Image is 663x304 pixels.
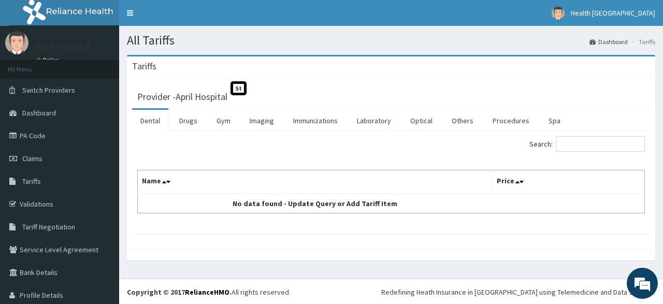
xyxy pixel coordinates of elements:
[540,110,569,132] a: Spa
[138,170,493,194] th: Name
[36,42,91,51] p: April Hospital
[171,110,206,132] a: Drugs
[22,108,56,118] span: Dashboard
[230,81,247,95] span: St
[36,56,61,64] a: Online
[571,8,655,18] span: Health [GEOGRAPHIC_DATA]
[493,170,645,194] th: Price
[285,110,346,132] a: Immunizations
[443,110,482,132] a: Others
[127,287,232,297] strong: Copyright © 2017 .
[381,287,655,297] div: Redefining Heath Insurance in [GEOGRAPHIC_DATA] using Telemedicine and Data Science!
[529,136,645,152] label: Search:
[22,177,41,186] span: Tariffs
[137,92,227,102] h3: Provider - April Hospital
[138,194,493,213] td: No data found - Update Query or Add Tariff Item
[349,110,399,132] a: Laboratory
[208,110,239,132] a: Gym
[132,110,168,132] a: Dental
[185,287,229,297] a: RelianceHMO
[132,62,156,71] h3: Tariffs
[22,222,75,231] span: Tariff Negotiation
[22,85,75,95] span: Switch Providers
[5,31,28,54] img: User Image
[22,154,42,163] span: Claims
[556,136,645,152] input: Search:
[589,37,628,46] a: Dashboard
[241,110,282,132] a: Imaging
[484,110,538,132] a: Procedures
[629,37,655,46] li: Tariffs
[127,34,655,47] h1: All Tariffs
[552,7,565,20] img: User Image
[402,110,441,132] a: Optical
